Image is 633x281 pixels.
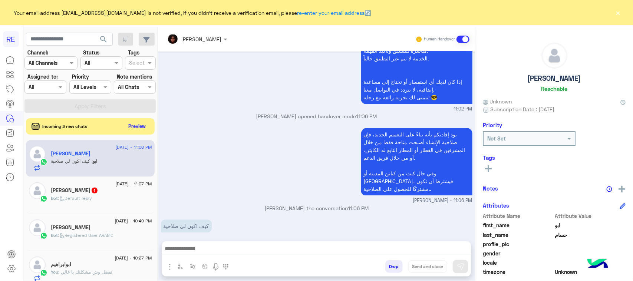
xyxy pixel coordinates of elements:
[483,154,626,161] h6: Tags
[27,49,48,56] label: Channel:
[29,257,46,273] img: defaultAdmin.png
[555,268,626,276] span: Unknown
[606,186,612,192] img: notes
[51,151,91,157] h5: ابو حسام
[51,261,72,268] h5: ابوابراهيم
[178,264,184,270] img: select flow
[454,106,472,113] span: 11:02 PM
[161,219,212,232] p: 27/8/2025, 11:08 PM
[483,221,554,229] span: first_name
[555,231,626,239] span: حسام
[385,260,403,273] button: Drop
[614,9,622,16] button: ×
[483,97,512,105] span: Unknown
[413,197,472,204] span: [PERSON_NAME] - 11:06 PM
[211,262,220,271] img: send voice note
[175,260,187,272] button: select flow
[40,232,47,239] img: WhatsApp
[115,181,152,187] span: [DATE] - 11:07 PM
[99,35,108,44] span: search
[619,186,625,192] img: add
[541,85,567,92] h6: Reachable
[424,36,455,42] small: Human Handover
[555,259,626,267] span: null
[95,33,113,49] button: search
[93,158,98,164] span: ابو
[40,195,47,202] img: WhatsApp
[40,269,47,277] img: WhatsApp
[408,260,447,273] button: Send and close
[165,262,174,271] img: send attachment
[3,31,19,47] div: RE
[161,204,472,212] p: [PERSON_NAME] the conversation
[51,195,58,201] span: Bot
[115,144,152,151] span: [DATE] - 11:08 PM
[128,59,145,68] div: Select
[483,240,554,248] span: profile_pic
[555,212,626,220] span: Attribute Value
[161,112,472,120] p: [PERSON_NAME] opened handover mode
[483,268,554,276] span: timezone
[14,9,371,17] span: Your email address [EMAIL_ADDRESS][DOMAIN_NAME] is not verified, if you didn't receive a verifica...
[29,219,46,236] img: defaultAdmin.png
[199,260,211,272] button: create order
[223,264,229,270] img: make a call
[187,260,199,272] button: Trigger scenario
[483,249,554,257] span: gender
[24,99,156,113] button: Apply Filters
[92,188,98,194] span: 1
[29,146,46,162] img: defaultAdmin.png
[58,195,92,201] span: : Default reply
[51,269,59,275] span: You
[128,49,139,56] label: Tags
[542,43,567,68] img: defaultAdmin.png
[483,259,554,267] span: locale
[483,202,509,209] h6: Attributes
[51,158,93,164] span: كيف اكون لي صلاحية
[83,49,99,56] label: Status
[51,224,91,231] h5: Ahmed
[457,263,464,270] img: send message
[202,264,208,270] img: create order
[51,232,58,238] span: Bot
[125,121,149,132] button: Preview
[58,232,114,238] span: : Registered User ARABIC
[555,221,626,229] span: ابو
[51,187,98,194] h5: OSAMA
[528,74,581,83] h5: [PERSON_NAME]
[483,122,502,128] h6: Priority
[356,113,377,119] span: 11:06 PM
[72,73,89,80] label: Priority
[483,231,554,239] span: last_name
[29,182,46,199] img: defaultAdmin.png
[59,269,112,275] span: تفضل وش مشكلتك يا غالي
[297,10,365,16] a: re-enter your email address
[361,128,472,195] p: 27/8/2025, 11:06 PM
[555,249,626,257] span: null
[483,212,554,220] span: Attribute Name
[490,105,554,113] span: Subscription Date : [DATE]
[115,218,152,224] span: [DATE] - 10:49 PM
[483,185,498,192] h6: Notes
[115,255,152,261] span: [DATE] - 10:27 PM
[40,158,47,166] img: WhatsApp
[117,73,152,80] label: Note mentions
[348,205,369,211] span: 11:06 PM
[585,251,611,277] img: hulul-logo.png
[43,123,88,130] span: Incoming 3 new chats
[190,264,196,270] img: Trigger scenario
[27,73,58,80] label: Assigned to:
